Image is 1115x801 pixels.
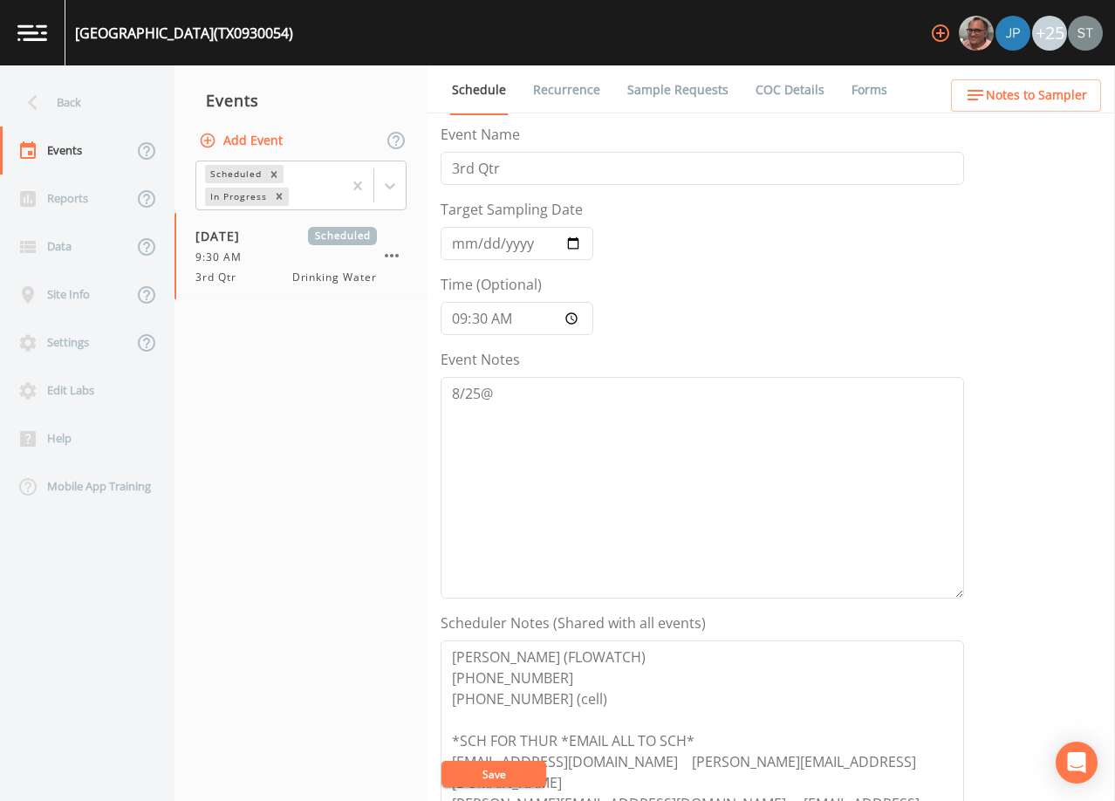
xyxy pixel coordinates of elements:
[308,227,377,245] span: Scheduled
[195,125,290,157] button: Add Event
[441,124,520,145] label: Event Name
[449,65,509,115] a: Schedule
[195,250,252,265] span: 9:30 AM
[441,274,542,295] label: Time (Optional)
[441,613,706,633] label: Scheduler Notes (Shared with all events)
[958,16,995,51] div: Mike Franklin
[849,65,890,114] a: Forms
[174,79,428,122] div: Events
[17,24,47,41] img: logo
[205,165,264,183] div: Scheduled
[530,65,603,114] a: Recurrence
[441,761,546,787] button: Save
[986,85,1087,106] span: Notes to Sampler
[1032,16,1067,51] div: +25
[292,270,377,285] span: Drinking Water
[75,23,293,44] div: [GEOGRAPHIC_DATA] (TX0930054)
[195,270,247,285] span: 3rd Qtr
[625,65,731,114] a: Sample Requests
[959,16,994,51] img: e2d790fa78825a4bb76dcb6ab311d44c
[441,377,964,599] textarea: 8/25@
[995,16,1030,51] img: 41241ef155101aa6d92a04480b0d0000
[195,227,252,245] span: [DATE]
[174,213,428,300] a: [DATE]Scheduled9:30 AM3rd QtrDrinking Water
[995,16,1031,51] div: Joshua gere Paul
[951,79,1101,112] button: Notes to Sampler
[1056,742,1098,784] div: Open Intercom Messenger
[753,65,827,114] a: COC Details
[264,165,284,183] div: Remove Scheduled
[205,188,270,206] div: In Progress
[441,199,583,220] label: Target Sampling Date
[1068,16,1103,51] img: cb9926319991c592eb2b4c75d39c237f
[270,188,289,206] div: Remove In Progress
[441,349,520,370] label: Event Notes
